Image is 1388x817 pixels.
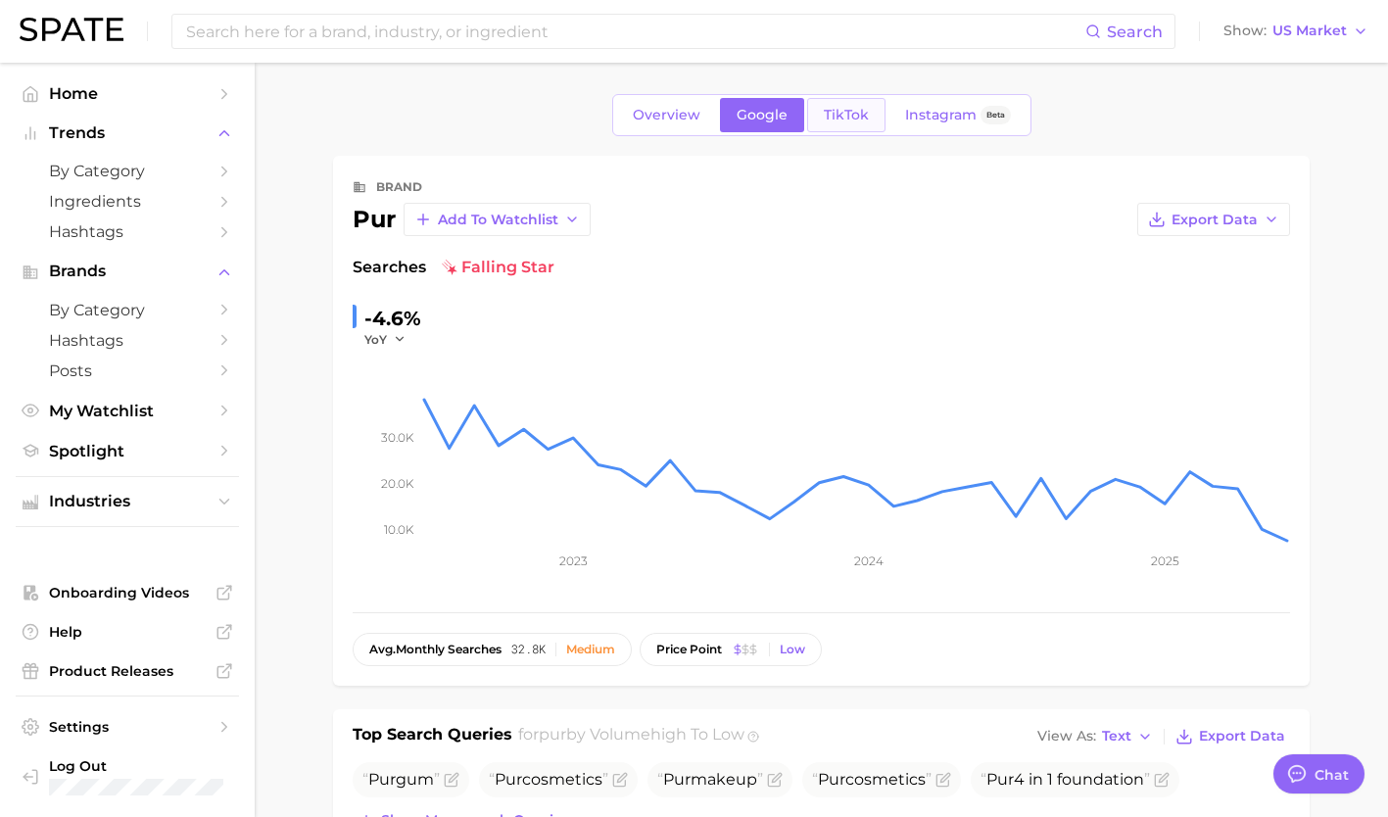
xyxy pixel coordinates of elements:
[49,757,261,775] span: Log Out
[495,770,522,789] span: Pur
[1102,731,1131,742] span: Text
[1154,772,1170,788] button: Flag as miscategorized or irrelevant
[376,175,422,199] div: brand
[511,643,546,656] span: 32.8k
[16,487,239,516] button: Industries
[1151,553,1179,568] tspan: 2025
[16,295,239,325] a: by Category
[1137,203,1290,236] button: Export Data
[656,643,722,656] span: price point
[364,331,387,348] span: YoY
[1199,728,1285,745] span: Export Data
[49,662,206,680] span: Product Releases
[616,98,717,132] a: Overview
[16,356,239,386] a: Posts
[49,361,206,380] span: Posts
[16,257,239,286] button: Brands
[16,396,239,426] a: My Watchlist
[1171,723,1290,750] button: Export Data
[663,770,691,789] span: Pur
[1107,23,1163,41] span: Search
[16,78,239,109] a: Home
[981,770,1150,789] span: 4 in 1 foundation
[49,162,206,180] span: by Category
[905,107,977,123] span: Instagram
[353,208,396,231] div: pur
[49,584,206,601] span: Onboarding Videos
[16,751,239,801] a: Log out. Currently logged in with e-mail nuria@godwinretailgroup.com.
[20,18,123,41] img: SPATE
[854,553,884,568] tspan: 2024
[369,642,396,656] abbr: average
[1223,25,1267,36] span: Show
[353,633,632,666] button: avg.monthly searches32.8kMedium
[362,770,440,789] span: gum
[566,643,615,656] div: Medium
[935,772,951,788] button: Flag as miscategorized or irrelevant
[737,107,788,123] span: Google
[16,578,239,607] a: Onboarding Videos
[640,633,822,666] button: price pointLow
[381,476,414,491] tspan: 20.0k
[986,107,1005,123] span: Beta
[812,770,932,789] span: cosmetics
[489,770,608,789] span: cosmetics
[807,98,885,132] a: TikTok
[49,301,206,319] span: by Category
[16,186,239,216] a: Ingredients
[49,402,206,420] span: My Watchlist
[818,770,845,789] span: Pur
[353,256,426,279] span: Searches
[720,98,804,132] a: Google
[16,712,239,742] a: Settings
[767,772,783,788] button: Flag as miscategorized or irrelevant
[444,772,459,788] button: Flag as miscategorized or irrelevant
[16,216,239,247] a: Hashtags
[986,770,1014,789] span: Pur
[1219,19,1373,44] button: ShowUS Market
[16,156,239,186] a: by Category
[539,725,566,744] span: pur
[49,623,206,641] span: Help
[16,617,239,647] a: Help
[1172,212,1258,228] span: Export Data
[633,107,700,123] span: Overview
[364,303,421,334] div: -4.6%
[559,553,588,568] tspan: 2023
[824,107,869,123] span: TikTok
[780,643,805,656] div: Low
[16,656,239,686] a: Product Releases
[442,260,457,275] img: falling star
[16,436,239,466] a: Spotlight
[404,203,591,236] button: Add to Watchlist
[49,192,206,211] span: Ingredients
[49,718,206,736] span: Settings
[381,430,414,445] tspan: 30.0k
[369,643,502,656] span: monthly searches
[442,256,554,279] span: falling star
[49,222,206,241] span: Hashtags
[888,98,1028,132] a: InstagramBeta
[184,15,1085,48] input: Search here for a brand, industry, or ingredient
[384,522,414,537] tspan: 10.0k
[49,124,206,142] span: Trends
[612,772,628,788] button: Flag as miscategorized or irrelevant
[650,725,744,744] span: high to low
[49,331,206,350] span: Hashtags
[1032,724,1158,749] button: View AsText
[49,263,206,280] span: Brands
[16,119,239,148] button: Trends
[49,84,206,103] span: Home
[353,723,512,750] h1: Top Search Queries
[368,770,396,789] span: Pur
[1037,731,1096,742] span: View As
[49,442,206,460] span: Spotlight
[49,493,206,510] span: Industries
[364,331,407,348] button: YoY
[1272,25,1347,36] span: US Market
[518,723,744,750] h2: for by Volume
[438,212,558,228] span: Add to Watchlist
[16,325,239,356] a: Hashtags
[657,770,763,789] span: makeup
